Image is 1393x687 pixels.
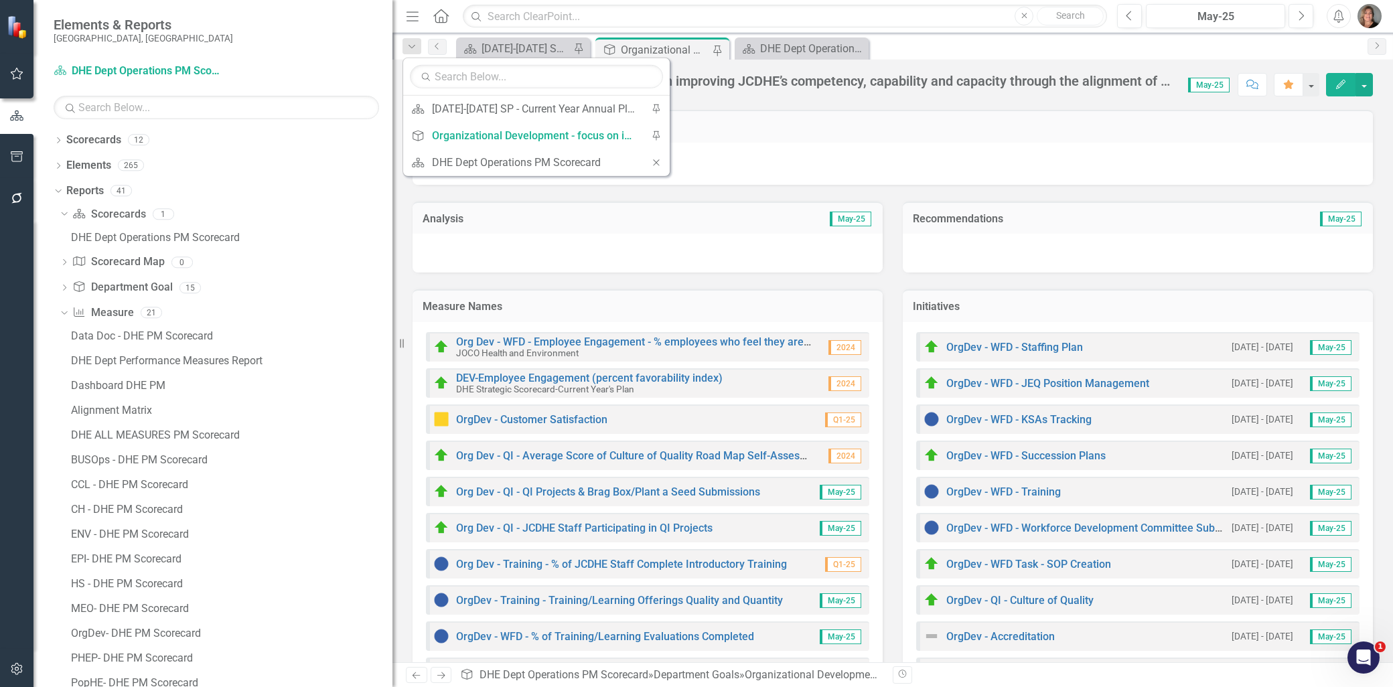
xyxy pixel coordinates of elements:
[71,454,392,466] div: BUSOps - DHE PM Scorecard
[456,413,607,426] a: OrgDev - Customer Satisfaction
[760,40,865,57] div: DHE Dept Operations PM Scorecard
[54,96,379,119] input: Search Below...
[1232,413,1293,426] small: [DATE] - [DATE]
[463,5,1107,28] input: Search ClearPoint...
[1310,340,1351,355] span: May-25
[171,256,193,268] div: 0
[433,411,449,427] img: Caution
[924,592,940,608] img: On Target
[433,628,449,644] img: No Information
[1310,629,1351,644] span: May-25
[71,578,392,590] div: HS - DHE PM Scorecard
[1232,594,1293,607] small: [DATE] - [DATE]
[7,15,30,39] img: ClearPoint Strategy
[820,629,861,644] span: May-25
[1310,521,1351,536] span: May-25
[423,121,1363,133] h3: Owner
[72,254,164,270] a: Scorecard Map
[1146,4,1285,28] button: May-25
[433,592,449,608] img: No Information
[924,375,940,391] img: On Target
[71,603,392,615] div: MEO- DHE PM Scorecard
[828,376,861,391] span: 2024
[1320,212,1362,226] span: May-25
[68,226,392,248] a: DHE Dept Operations PM Scorecard
[820,521,861,536] span: May-25
[1358,4,1382,28] button: Debra Kellison
[111,185,132,196] div: 41
[433,375,449,391] img: On Target
[433,520,449,536] img: On Target
[71,404,392,416] div: Alignment Matrix
[1375,641,1386,652] span: 1
[621,42,709,58] div: Organizational Development - focus on improving JCDHE’s competency, capability and capacity throu...
[946,377,1149,390] a: OrgDev - WFD - JEQ Position Management
[54,64,221,79] a: DHE Dept Operations PM Scorecard
[433,339,449,355] img: On Target
[153,208,174,220] div: 1
[924,339,940,355] img: On Target
[433,483,449,500] img: On Target
[71,355,392,367] div: DHE Dept Performance Measures Report
[68,499,392,520] a: CH - DHE PM Scorecard
[68,375,392,396] a: Dashboard DHE PM
[71,504,392,516] div: CH - DHE PM Scorecard
[456,594,783,607] a: OrgDev - Training - Training/Learning Offerings Quality and Quantity
[924,556,940,572] img: On Target
[433,556,449,572] img: No Information
[456,558,787,570] a: Org Dev - Training - % of JCDHE Staff Complete Introductory Training
[1232,449,1293,462] small: [DATE] - [DATE]
[71,330,392,342] div: Data Doc - DHE PM Scorecard
[456,348,579,358] small: JOCO Health and Environment
[456,384,634,394] small: DHE Strategic Scorecard-Current Year's Plan
[1188,78,1230,92] span: May-25
[924,447,940,463] img: On Target
[1310,449,1351,463] span: May-25
[830,212,871,226] span: May-25
[71,627,392,639] div: OrgDev- DHE PM Scorecard
[1310,376,1351,391] span: May-25
[71,429,392,441] div: DHE ALL MEASURES PM Scorecard
[1310,412,1351,427] span: May-25
[71,553,392,565] div: EPI- DHE PM Scorecard
[946,558,1111,570] a: OrgDev - WFD Task - SOP Creation
[410,65,663,88] input: Search Below...
[1151,9,1280,25] div: May-25
[913,301,1363,313] h3: Initiatives
[68,548,392,570] a: EPI- DHE PM Scorecard
[456,335,1019,348] a: Org Dev - WFD - Employee Engagement - % employees who feel they are a valued and important member...
[433,447,449,463] img: On Target
[66,133,121,148] a: Scorecards
[68,524,392,545] a: ENV - DHE PM Scorecard
[72,305,133,321] a: Measure
[924,483,940,500] img: No Information
[68,350,392,372] a: DHE Dept Performance Measures Report
[441,74,1175,88] div: Organizational Development - focus on improving JCDHE’s competency, capability and capacity throu...
[456,449,830,462] a: Org Dev - QI - Average Score of Culture of Quality Road Map Self-Assessment
[1310,557,1351,572] span: May-25
[946,413,1092,426] a: OrgDev - WFD - KSAs Tracking
[128,135,149,146] div: 12
[1232,522,1293,534] small: [DATE] - [DATE]
[456,522,713,534] a: Org Dev - QI - JCDHE Staff Participating in QI Projects
[71,232,392,244] div: DHE Dept Operations PM Scorecard
[825,412,861,427] span: Q1-25
[924,411,940,427] img: No Information
[179,282,201,293] div: 15
[68,325,392,347] a: Data Doc - DHE PM Scorecard
[72,207,145,222] a: Scorecards
[432,127,636,144] div: Organizational Development - focus on improving JCDHE’s competency, capability and capacity throu...
[946,630,1055,643] a: OrgDev - Accreditation
[68,598,392,619] a: MEO- DHE PM Scorecard
[1037,7,1104,25] button: Search
[403,150,643,175] a: DHE Dept Operations PM Scorecard
[432,100,636,117] div: [DATE]-[DATE] SP - Current Year Annual Plan Report
[423,213,642,225] h3: Analysis
[828,449,861,463] span: 2024
[828,340,861,355] span: 2024
[66,158,111,173] a: Elements
[480,668,648,681] a: DHE Dept Operations PM Scorecard
[1232,630,1293,643] small: [DATE] - [DATE]
[946,522,1253,534] a: OrgDev - WFD - Workforce Development Committee Sub-Groups
[71,479,392,491] div: CCL - DHE PM Scorecard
